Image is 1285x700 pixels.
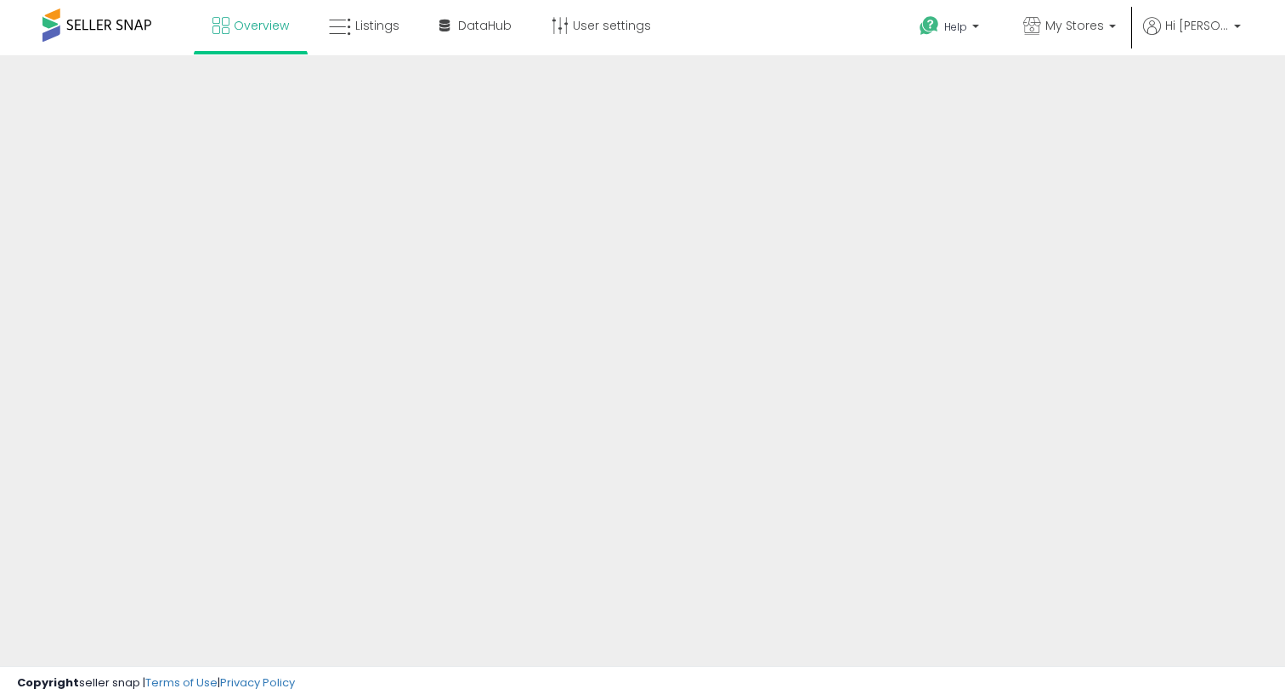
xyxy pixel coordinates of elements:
[458,17,512,34] span: DataHub
[17,675,295,691] div: seller snap | |
[919,15,940,37] i: Get Help
[1045,17,1104,34] span: My Stores
[355,17,399,34] span: Listings
[1165,17,1229,34] span: Hi [PERSON_NAME]
[234,17,289,34] span: Overview
[944,20,967,34] span: Help
[220,674,295,691] a: Privacy Policy
[906,3,996,55] a: Help
[17,674,79,691] strong: Copyright
[145,674,218,691] a: Terms of Use
[1143,17,1241,55] a: Hi [PERSON_NAME]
